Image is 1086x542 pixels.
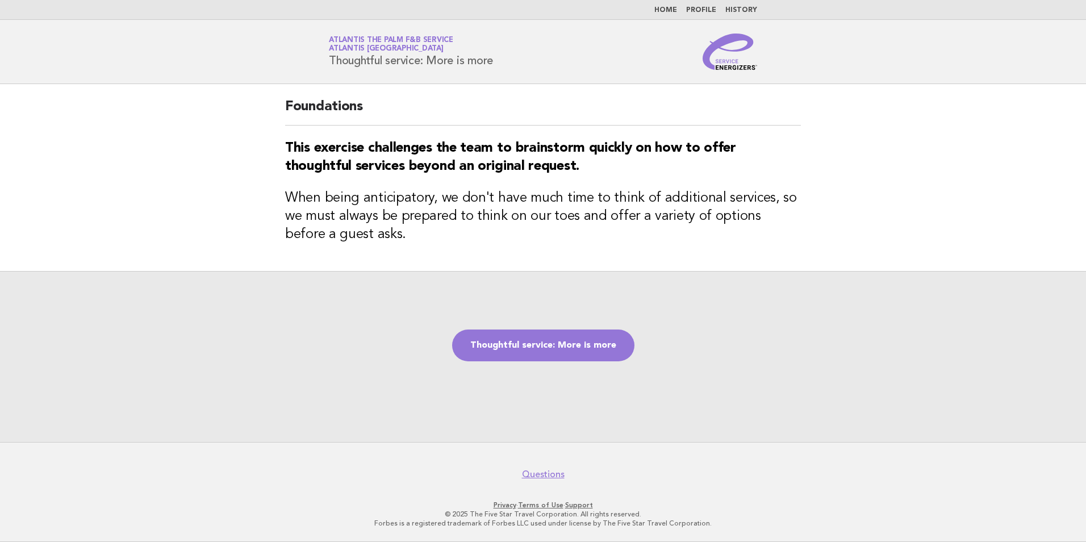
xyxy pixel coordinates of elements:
[329,45,444,53] span: Atlantis [GEOGRAPHIC_DATA]
[329,36,453,52] a: Atlantis the Palm F&B ServiceAtlantis [GEOGRAPHIC_DATA]
[703,34,757,70] img: Service Energizers
[285,98,801,126] h2: Foundations
[452,330,634,361] a: Thoughtful service: More is more
[285,189,801,244] h3: When being anticipatory, we don't have much time to think of additional services, so we must alwa...
[565,501,593,509] a: Support
[195,510,891,519] p: © 2025 The Five Star Travel Corporation. All rights reserved.
[686,7,716,14] a: Profile
[654,7,677,14] a: Home
[329,37,493,66] h1: Thoughtful service: More is more
[285,141,736,173] strong: This exercise challenges the team to brainstorm quickly on how to offer thoughtful services beyon...
[195,519,891,528] p: Forbes is a registered trademark of Forbes LLC used under license by The Five Star Travel Corpora...
[494,501,516,509] a: Privacy
[725,7,757,14] a: History
[195,501,891,510] p: · ·
[522,469,565,480] a: Questions
[518,501,563,509] a: Terms of Use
